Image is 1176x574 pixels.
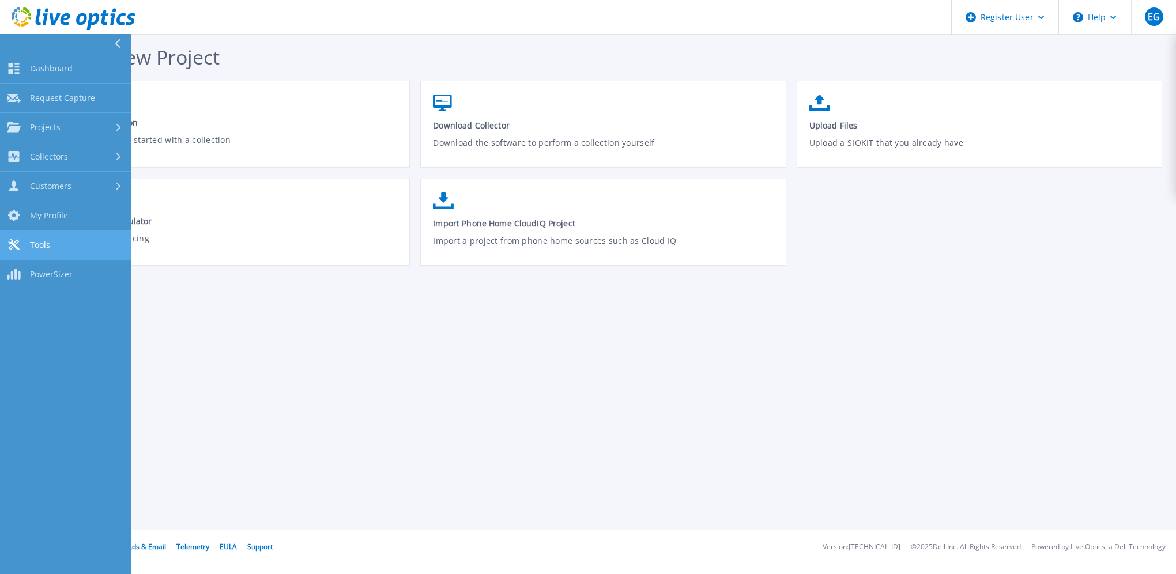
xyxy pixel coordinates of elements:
span: My Profile [30,210,68,221]
a: Cloud Pricing CalculatorCompare Cloud Pricing [45,187,409,267]
span: Start a New Project [45,44,220,70]
p: Get your customer started with a collection [57,134,398,160]
a: Support [247,542,273,552]
span: EG [1148,12,1160,21]
a: EULA [220,542,237,552]
li: Powered by Live Optics, a Dell Technology [1031,543,1166,551]
p: Compare Cloud Pricing [57,232,398,259]
span: Request Capture [30,93,95,103]
span: Collectors [30,152,68,162]
span: Customers [30,181,71,191]
span: Projects [30,122,61,133]
span: Dashboard [30,63,73,74]
a: Upload FilesUpload a SIOKIT that you already have [797,89,1162,171]
a: Request a CollectionGet your customer started with a collection [45,89,409,168]
span: Tools [30,240,50,250]
p: Download the software to perform a collection yourself [433,137,774,163]
span: Upload Files [809,120,1150,131]
p: Import a project from phone home sources such as Cloud IQ [433,235,774,261]
li: © 2025 Dell Inc. All Rights Reserved [911,543,1021,551]
a: Ads & Email [127,542,166,552]
span: Request a Collection [57,117,398,128]
p: Upload a SIOKIT that you already have [809,137,1150,163]
span: PowerSizer [30,269,73,280]
a: Download CollectorDownload the software to perform a collection yourself [421,89,785,171]
span: Cloud Pricing Calculator [57,216,398,226]
a: Telemetry [176,542,209,552]
span: Download Collector [433,120,774,131]
span: Import Phone Home CloudIQ Project [433,218,774,229]
li: Version: [TECHNICAL_ID] [823,543,900,551]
